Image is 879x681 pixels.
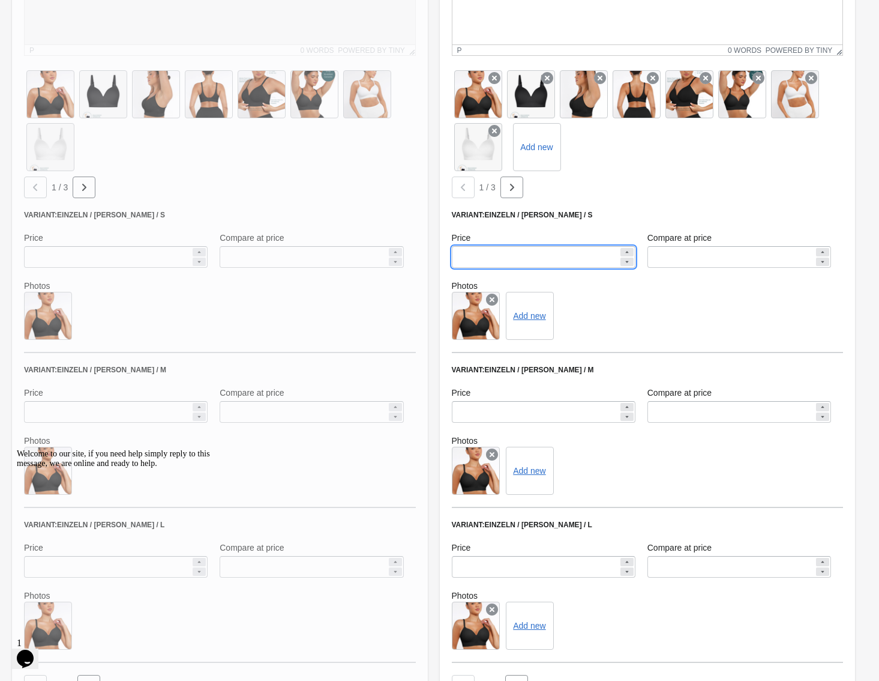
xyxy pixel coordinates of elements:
[5,5,221,24] div: Welcome to our site, if you need help simply reply to this message, we are online and ready to help.
[647,387,712,399] label: Compare at price
[728,46,761,55] button: 0 words
[452,590,844,602] label: Photos
[452,387,471,399] label: Price
[513,621,545,631] button: Add new
[452,365,844,375] div: Variant: Einzeln / [PERSON_NAME] / M
[452,232,471,244] label: Price
[766,46,833,55] a: Powered by Tiny
[5,5,198,23] span: Welcome to our site, if you need help simply reply to this message, we are online and ready to help.
[452,520,844,530] div: Variant: Einzeln / [PERSON_NAME] / L
[452,210,844,220] div: Variant: Einzeln / [PERSON_NAME] / S
[52,183,68,192] span: 1 / 3
[12,444,228,627] iframe: chat widget
[647,542,712,554] label: Compare at price
[520,141,553,153] label: Add new
[513,311,545,321] button: Add new
[479,183,496,192] span: 1 / 3
[513,466,545,476] button: Add new
[12,633,50,669] iframe: chat widget
[452,542,471,554] label: Price
[457,46,462,55] div: p
[647,232,712,244] label: Compare at price
[452,435,844,447] label: Photos
[832,45,842,55] div: Resize
[452,280,844,292] label: Photos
